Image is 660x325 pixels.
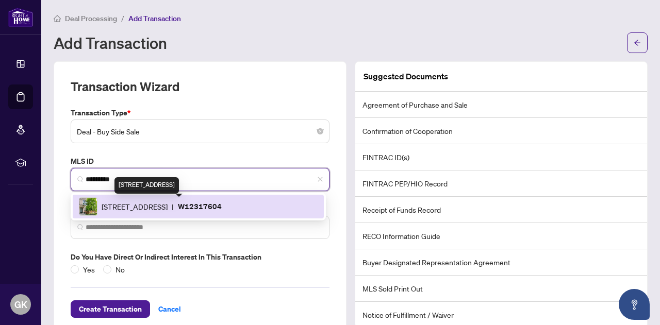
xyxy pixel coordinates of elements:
[355,223,647,249] li: RECO Information Guide
[150,300,189,318] button: Cancel
[634,39,641,46] span: arrow-left
[65,14,117,23] span: Deal Processing
[178,200,222,212] p: W12317604
[364,70,448,83] article: Suggested Documents
[158,301,181,317] span: Cancel
[77,176,84,182] img: search_icon
[355,249,647,276] li: Buyer Designated Representation Agreement
[121,12,124,24] li: /
[79,301,142,317] span: Create Transaction
[79,198,97,215] img: IMG-W12317604_1.jpg
[71,251,329,263] label: Do you have direct or indirect interest in this transaction
[317,176,323,182] span: close
[71,300,150,318] button: Create Transaction
[54,35,167,51] h1: Add Transaction
[111,264,129,275] span: No
[77,224,84,230] img: search_icon
[54,15,61,22] span: home
[14,297,27,312] span: GK
[355,144,647,170] li: FINTRAC ID(s)
[114,177,179,194] div: [STREET_ADDRESS]
[77,122,323,141] span: Deal - Buy Side Sale
[355,197,647,223] li: Receipt of Funds Record
[128,14,181,23] span: Add Transaction
[317,128,323,134] span: close-circle
[71,78,179,95] h2: Transaction Wizard
[79,264,99,275] span: Yes
[355,92,647,118] li: Agreement of Purchase and Sale
[71,156,329,167] label: MLS ID
[355,170,647,197] li: FINTRAC PEP/HIO Record
[619,289,650,320] button: Open asap
[102,201,168,212] span: [STREET_ADDRESS]
[71,107,329,118] label: Transaction Type
[8,8,33,27] img: logo
[172,201,174,212] span: |
[355,118,647,144] li: Confirmation of Cooperation
[355,276,647,302] li: MLS Sold Print Out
